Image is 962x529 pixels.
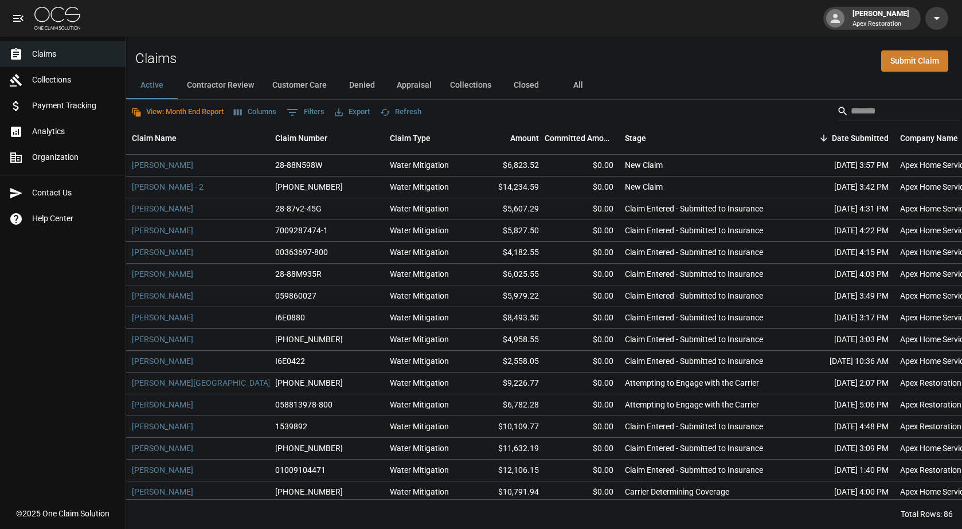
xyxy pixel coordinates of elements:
div: $14,234.59 [470,177,545,198]
div: Claim Entered - Submitted to Insurance [625,355,763,367]
div: $10,109.77 [470,416,545,438]
div: [DATE] 4:22 PM [791,220,894,242]
div: New Claim [625,159,663,171]
div: Water Mitigation [390,159,449,171]
div: [DATE] 4:31 PM [791,198,894,220]
div: Attempting to Engage with the Carrier [625,399,759,410]
div: Water Mitigation [390,464,449,476]
div: I6E0880 [275,312,305,323]
a: [PERSON_NAME] [132,355,193,367]
div: Claim Type [384,122,470,154]
div: [DATE] 10:36 AM [791,351,894,373]
a: [PERSON_NAME] [132,399,193,410]
div: 28-87v2-45G [275,203,322,214]
div: $6,823.52 [470,155,545,177]
button: Contractor Review [178,72,263,99]
div: Total Rows: 86 [901,508,953,520]
div: Water Mitigation [390,268,449,280]
div: Date Submitted [791,122,894,154]
div: 059860027 [275,290,316,301]
div: $0.00 [545,242,619,264]
div: Stage [625,122,646,154]
div: Water Mitigation [390,334,449,345]
div: Claim Entered - Submitted to Insurance [625,334,763,345]
div: $0.00 [545,416,619,438]
div: $4,958.55 [470,329,545,351]
a: Submit Claim [881,50,948,72]
div: [DATE] 3:03 PM [791,329,894,351]
a: [PERSON_NAME] [132,334,193,345]
div: Attempting to Engage with the Carrier [625,377,759,389]
div: [DATE] 3:49 PM [791,285,894,307]
div: Amount [510,122,539,154]
div: [DATE] 4:48 PM [791,416,894,438]
div: 7009287474-1 [275,225,328,236]
div: [DATE] 1:40 PM [791,460,894,481]
div: $6,025.55 [470,264,545,285]
button: Select columns [231,103,279,121]
a: [PERSON_NAME] [132,486,193,497]
div: [DATE] 3:42 PM [791,177,894,198]
span: Payment Tracking [32,100,116,112]
button: Refresh [377,103,424,121]
div: Apex Restoration [900,464,961,476]
span: Contact Us [32,187,116,199]
div: [DATE] 4:03 PM [791,264,894,285]
div: Claim Entered - Submitted to Insurance [625,225,763,236]
div: [PERSON_NAME] [848,8,914,29]
button: All [552,72,604,99]
div: 01-009-123744 [275,181,343,193]
div: $10,791.94 [470,481,545,503]
div: Company Name [900,122,958,154]
a: [PERSON_NAME] [132,442,193,454]
span: Claims [32,48,116,60]
div: dynamic tabs [126,72,962,99]
div: [DATE] 3:09 PM [791,438,894,460]
p: Apex Restoration [852,19,909,29]
button: View: Month End Report [128,103,226,121]
button: Collections [441,72,500,99]
span: Help Center [32,213,116,225]
div: $0.00 [545,177,619,198]
div: Water Mitigation [390,486,449,497]
div: Claim Entered - Submitted to Insurance [625,464,763,476]
div: Claim Entered - Submitted to Insurance [625,268,763,280]
div: Claim Number [269,122,384,154]
button: Closed [500,72,552,99]
a: [PERSON_NAME] [132,268,193,280]
div: $5,979.22 [470,285,545,307]
div: [DATE] 2:07 PM [791,373,894,394]
div: Water Mitigation [390,181,449,193]
div: Water Mitigation [390,290,449,301]
div: Committed Amount [545,122,613,154]
h2: Claims [135,50,177,67]
div: [DATE] 4:15 PM [791,242,894,264]
div: $0.00 [545,351,619,373]
div: Search [837,102,960,123]
div: Water Mitigation [390,203,449,214]
div: 058813978-800 [275,399,333,410]
a: [PERSON_NAME][GEOGRAPHIC_DATA] [132,377,271,389]
img: ocs-logo-white-transparent.png [34,7,80,30]
button: Show filters [284,103,327,122]
div: Water Mitigation [390,399,449,410]
a: [PERSON_NAME] - 2 [132,181,204,193]
a: [PERSON_NAME] [132,203,193,214]
button: Export [332,103,373,121]
div: Claim Type [390,122,431,154]
div: 01-009-120731 [275,377,343,389]
div: Claim Entered - Submitted to Insurance [625,442,763,454]
div: [DATE] 5:06 PM [791,394,894,416]
div: $12,106.15 [470,460,545,481]
div: $0.00 [545,307,619,329]
div: Apex Restoration [900,377,961,389]
div: Water Mitigation [390,246,449,258]
div: New Claim [625,181,663,193]
div: Claim Entered - Submitted to Insurance [625,312,763,323]
div: 00363697-800 [275,246,328,258]
a: [PERSON_NAME] [132,290,193,301]
div: $5,827.50 [470,220,545,242]
div: $11,632.19 [470,438,545,460]
div: Claim Entered - Submitted to Insurance [625,290,763,301]
span: Organization [32,151,116,163]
